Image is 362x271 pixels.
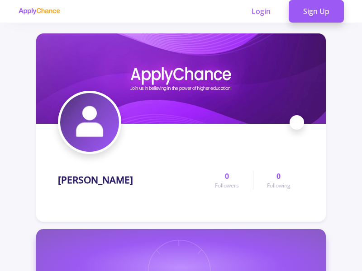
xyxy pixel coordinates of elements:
span: Following [267,182,291,190]
a: 0Following [253,171,304,190]
span: 0 [225,171,229,182]
img: vahid rasaeeavatar [60,93,119,152]
h1: [PERSON_NAME] [58,174,133,186]
img: vahid rasaeecover image [36,33,326,124]
span: 0 [276,171,281,182]
img: applychance logo text only [18,8,60,15]
a: 0Followers [201,171,252,190]
span: Followers [215,182,239,190]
